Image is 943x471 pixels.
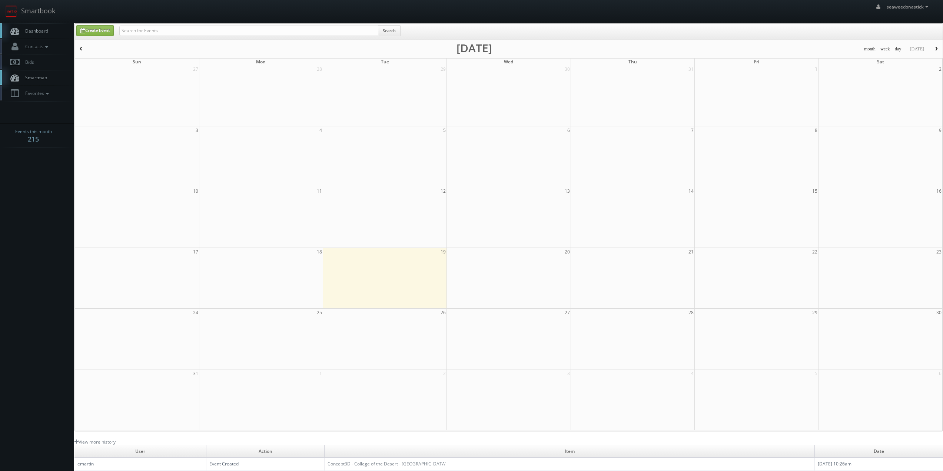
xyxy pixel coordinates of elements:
span: 29 [440,65,446,73]
span: 23 [936,248,942,256]
span: 16 [936,187,942,195]
span: 11 [316,187,323,195]
span: Wed [504,59,513,65]
span: 1 [814,65,818,73]
button: month [861,44,878,54]
span: 30 [564,65,571,73]
span: Mon [256,59,266,65]
span: 30 [936,309,942,316]
span: 20 [564,248,571,256]
span: 4 [690,369,694,377]
a: Concept3D - College of the Desert - [GEOGRAPHIC_DATA] [328,461,446,467]
span: 26 [440,309,446,316]
span: 8 [814,126,818,134]
span: Favorites [21,90,51,96]
span: Fri [754,59,759,65]
span: 15 [811,187,818,195]
span: 17 [192,248,199,256]
span: Sun [133,59,141,65]
span: 4 [319,126,323,134]
span: 2 [442,369,446,377]
span: 29 [811,309,818,316]
button: week [878,44,893,54]
span: 28 [316,65,323,73]
input: Search for Events [119,26,378,36]
span: 5 [442,126,446,134]
td: Date [815,445,943,458]
span: 2 [938,65,942,73]
span: 31 [192,369,199,377]
span: 12 [440,187,446,195]
td: [DATE] 10:26am [815,458,943,470]
span: 24 [192,309,199,316]
td: Action [206,445,325,458]
span: Events this month [15,128,52,135]
span: 14 [688,187,694,195]
strong: 215 [28,135,39,143]
span: 6 [938,369,942,377]
span: 31 [688,65,694,73]
span: 18 [316,248,323,256]
button: Search [378,25,401,36]
span: 5 [814,369,818,377]
button: [DATE] [907,44,927,54]
h2: [DATE] [456,44,492,52]
span: 19 [440,248,446,256]
span: 10 [192,187,199,195]
span: Sat [877,59,884,65]
span: Dashboard [21,28,48,34]
span: 1 [319,369,323,377]
span: 7 [690,126,694,134]
span: Smartmap [21,74,47,81]
span: 13 [564,187,571,195]
a: Create Event [76,25,114,36]
span: seaweedonastick [887,4,930,10]
button: day [892,44,904,54]
a: View more history [74,439,116,445]
span: Contacts [21,43,50,50]
span: 9 [938,126,942,134]
span: 27 [192,65,199,73]
span: 6 [567,126,571,134]
span: 27 [564,309,571,316]
span: Thu [628,59,637,65]
span: Tue [381,59,389,65]
span: 3 [567,369,571,377]
span: Bids [21,59,34,65]
span: 3 [195,126,199,134]
td: emartin [74,458,206,470]
span: 28 [688,309,694,316]
span: 22 [811,248,818,256]
td: User [74,445,206,458]
img: smartbook-logo.png [6,6,17,17]
span: 25 [316,309,323,316]
td: Event Created [206,458,325,470]
span: 21 [688,248,694,256]
td: Item [325,445,815,458]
